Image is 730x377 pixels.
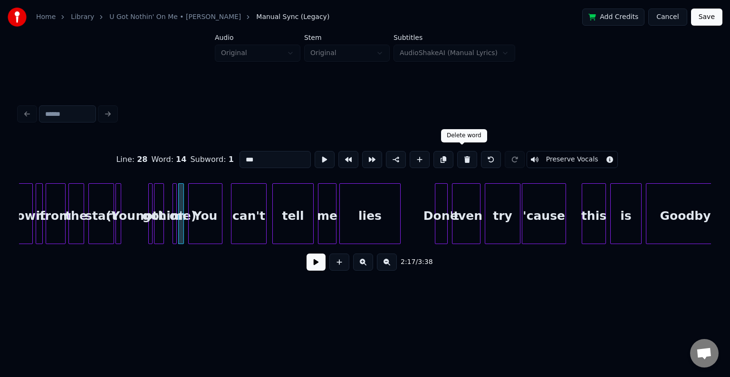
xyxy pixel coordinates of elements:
[109,12,241,22] a: U Got Nothin' On Me • [PERSON_NAME]
[190,154,233,165] div: Subword :
[582,9,644,26] button: Add Credits
[71,12,94,22] a: Library
[401,257,423,267] div: /
[691,9,722,26] button: Save
[116,154,147,165] div: Line :
[137,155,147,164] span: 28
[447,132,481,140] div: Delete word
[394,34,515,41] label: Subtitles
[648,9,687,26] button: Cancel
[36,12,56,22] a: Home
[256,12,329,22] span: Manual Sync (Legacy)
[229,155,234,164] span: 1
[304,34,390,41] label: Stem
[215,34,300,41] label: Audio
[418,257,432,267] span: 3:38
[176,155,186,164] span: 14
[8,8,27,27] img: youka
[36,12,329,22] nav: breadcrumb
[690,339,719,368] div: Open chat
[401,257,415,267] span: 2:17
[527,151,618,168] button: Toggle
[152,154,187,165] div: Word :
